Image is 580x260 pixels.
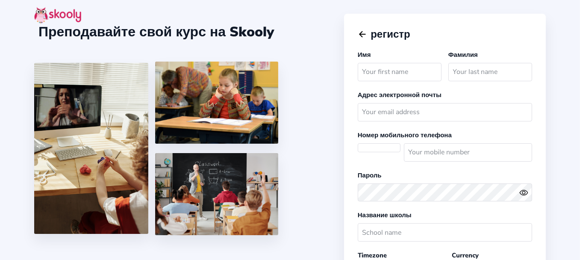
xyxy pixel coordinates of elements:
ion-icon: eye outline [519,188,528,197]
label: Название школы [358,211,412,219]
label: Номер мобильного телефона [358,131,452,139]
img: skooly-logo.png [34,7,81,24]
img: 1.jpg [34,63,148,234]
button: arrow back outline [358,30,367,39]
img: 5.png [155,153,278,235]
label: Timezone [358,251,387,260]
span: регистр [371,27,410,41]
label: Имя [358,50,371,59]
label: Currency [452,251,479,260]
img: 4.png [155,62,278,144]
input: Your first name [358,63,442,81]
input: Your last name [448,63,532,81]
button: eye outlineeye off outline [519,188,532,197]
input: Your email address [358,103,532,121]
label: Фамилия [448,50,478,59]
label: Адрес электронной почты [358,91,442,99]
input: School name [358,223,532,242]
label: Пароль [358,171,382,180]
input: Your mobile number [404,143,532,162]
